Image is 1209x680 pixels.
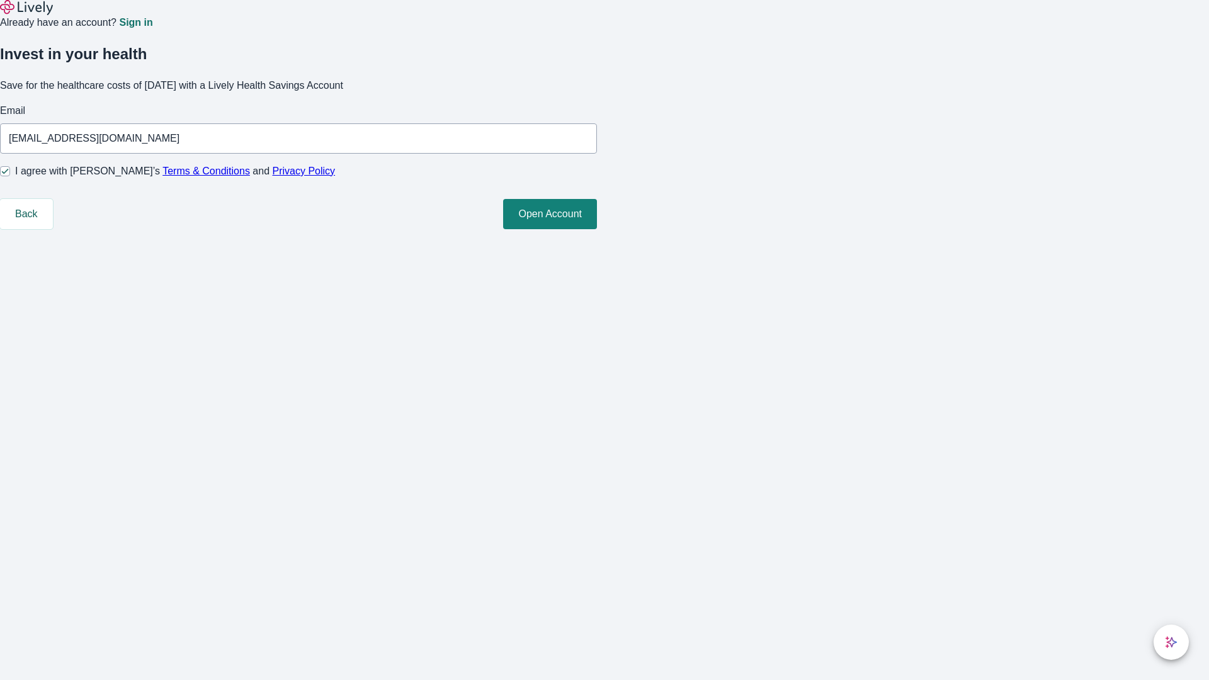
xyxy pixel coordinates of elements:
button: chat [1154,625,1189,660]
a: Privacy Policy [273,166,336,176]
a: Terms & Conditions [162,166,250,176]
svg: Lively AI Assistant [1165,636,1178,649]
button: Open Account [503,199,597,229]
a: Sign in [119,18,152,28]
span: I agree with [PERSON_NAME]’s and [15,164,335,179]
